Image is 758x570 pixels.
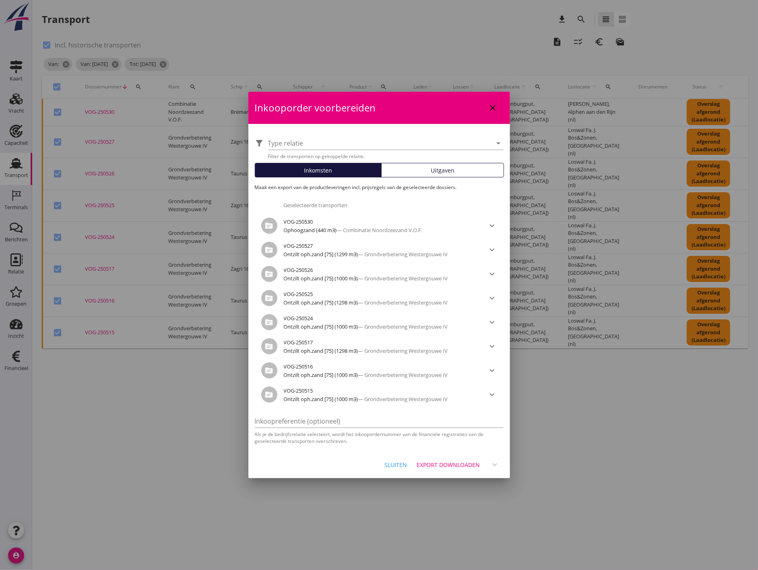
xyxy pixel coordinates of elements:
span: Ontzilt oph.zand [75] (1000 m3) [284,371,358,379]
div: Geselecteerde transporten [277,198,504,214]
div: Als je de bedrijfsrelatie selecteert, wordt het inkoopordernummer van de financiële registraties ... [255,431,504,444]
button: Uitgaven [381,163,504,177]
i: keyboard_arrow_down [487,269,497,279]
i: keyboard_arrow_down [487,342,497,351]
i: keyboard_arrow_down [487,245,497,255]
div: Inkooporder voorbereiden [248,92,510,124]
i: source [261,362,277,379]
span: Uitgaven [431,166,454,175]
div: — Grondverbetering Westergouwe IV [284,395,475,403]
button: Sluiten [378,457,414,472]
div: Filter de transporten op gekoppelde relatie. [268,153,504,160]
span: Ophoogzand (440 m3) [284,226,337,234]
input: Inkoopreferentie (optioneel) [255,415,504,428]
div: VOG-250525 [284,289,475,299]
span: Ontzilt oph.zand [75] (1298 m3) [284,347,358,354]
span: Ontzilt oph.zand [75] (1000 m3) [284,395,358,403]
div: VOG-250526 [284,265,475,275]
div: VOG-250516 [284,362,475,371]
div: — Combinatie Noordzeezand V.O.F. [284,226,475,235]
i: close [488,103,498,113]
i: filter_alt [255,138,264,148]
div: — Grondverbetering Westergouwe IV [284,299,475,307]
div: VOG-250530 [284,217,475,226]
i: source [261,314,277,330]
i: keyboard_arrow_down [487,221,497,230]
div: — Grondverbetering Westergouwe IV [284,323,475,331]
i: arrow_drop_down [494,138,504,148]
div: — Grondverbetering Westergouwe IV [284,275,475,283]
i: source [261,242,277,258]
i: source [261,290,277,306]
div: — Grondverbetering Westergouwe IV [284,371,475,379]
button: Export downloaden [414,457,484,472]
button: Inkomsten [255,163,382,177]
i: source [261,387,277,403]
div: VOG-250517 [284,337,475,347]
i: keyboard_arrow_down [487,293,497,303]
div: Sluiten [385,461,407,469]
span: Ontzilt oph.zand [75] (1000 m3) [284,323,358,330]
div: VOG-250515 [284,386,475,395]
span: Ontzilt oph.zand [75] (1299 m3) [284,251,358,258]
span: Ontzilt oph.zand [75] (1000 m3) [284,275,358,282]
i: keyboard_arrow_down [487,317,497,327]
i: source [261,338,277,354]
span: Ontzilt oph.zand [75] (1298 m3) [284,299,358,306]
i: keyboard_arrow_down [487,390,497,399]
i: keyboard_arrow_down [487,366,497,375]
span: Inkomsten [304,166,332,175]
i: source [261,218,277,234]
i: source [261,266,277,282]
div: VOG-250524 [284,313,475,323]
div: Export downloaden [417,461,480,469]
div: VOG-250527 [284,241,475,251]
p: Maak een export van de productleveringen incl. prijsregels van de geselecteerde dossiers. [255,184,504,191]
div: — Grondverbetering Westergouwe IV [284,347,475,355]
div: — Grondverbetering Westergouwe IV [284,251,475,259]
